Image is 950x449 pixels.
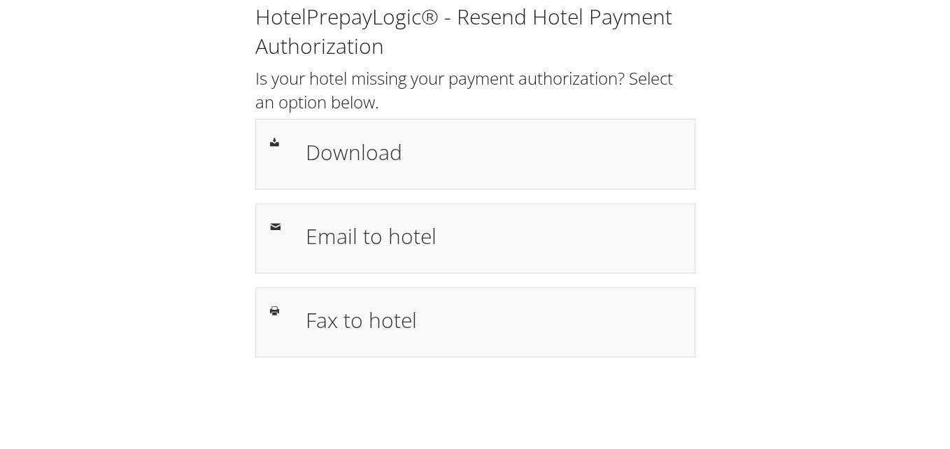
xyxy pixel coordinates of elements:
h1: Fax to hotel [306,304,681,336]
h2: Is your hotel missing your payment authorization? Select an option below. [255,66,695,113]
a: Email to hotel [255,204,695,273]
h1: HotelPrepayLogic® - Resend Hotel Payment Authorization [255,2,695,61]
a: Fax to hotel [255,287,695,357]
h1: Download [306,136,681,168]
a: Download [255,119,695,189]
h1: Email to hotel [306,220,681,252]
